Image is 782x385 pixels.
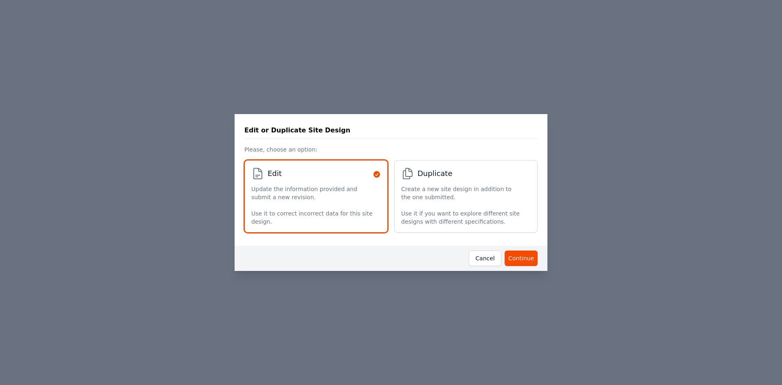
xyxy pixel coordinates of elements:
button: Continue [505,251,538,266]
span: Duplicate [417,168,453,179]
p: Use it if you want to explore different site designs with different specifications. [401,209,523,226]
p: Create a new site design in addition to the one submitted. [401,185,523,201]
p: Use it to correct incorrect data for this site design. [251,209,373,226]
span: Edit [268,168,282,179]
p: Update the information provided and submit a new revision. [251,185,373,201]
button: Cancel [469,251,501,266]
p: Please, choose an option: [244,139,538,154]
h3: Edit or Duplicate Site Design [244,125,350,135]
